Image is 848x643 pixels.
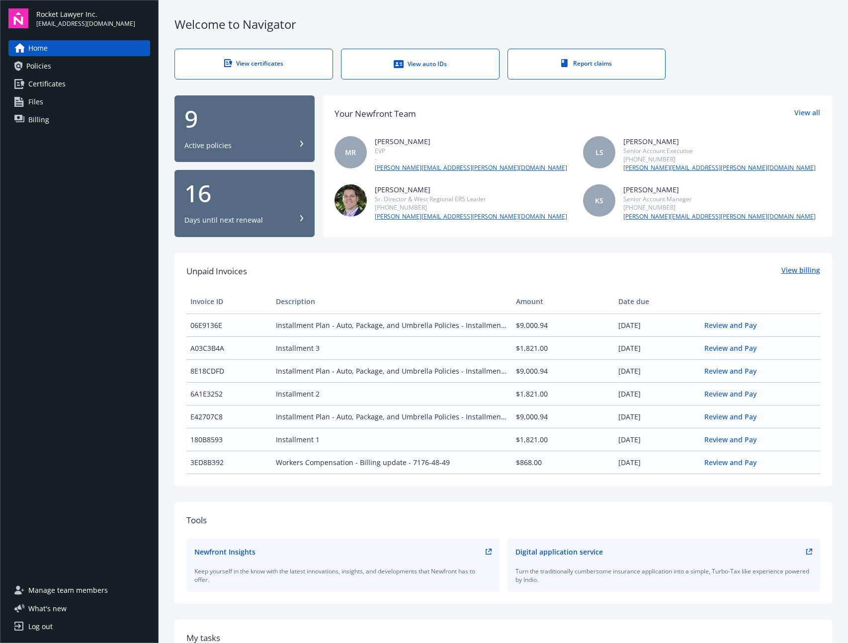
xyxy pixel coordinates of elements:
[194,567,492,584] div: Keep yourself in the know with the latest innovations, insights, and developments that Newfront h...
[28,582,108,598] span: Manage team members
[508,49,666,80] a: Report claims
[375,203,567,212] div: [PHONE_NUMBER]
[8,40,150,56] a: Home
[186,405,272,428] td: E42707C8
[595,147,603,158] span: LS
[512,290,615,314] th: Amount
[375,147,567,155] div: EVP
[512,314,615,336] td: $9,000.94
[36,8,150,28] button: Rocket Lawyer Inc.[EMAIL_ADDRESS][DOMAIN_NAME]
[512,405,615,428] td: $9,000.94
[36,19,135,28] span: [EMAIL_ADDRESS][DOMAIN_NAME]
[528,59,646,68] div: Report claims
[272,290,511,314] th: Description
[8,8,28,28] img: navigator-logo.svg
[28,619,53,635] div: Log out
[704,366,764,376] a: Review and Pay
[174,16,832,33] div: Welcome to Navigator
[276,411,508,422] span: Installment Plan - Auto, Package, and Umbrella Policies - Installment 1, Installment Plan - Auto,...
[28,112,49,128] span: Billing
[186,428,272,451] td: 180B8593
[623,147,816,155] div: Senior Account Executive
[186,382,272,405] td: 6A1E3252
[704,412,764,421] a: Review and Pay
[515,547,603,557] div: Digital application service
[184,107,305,131] div: 9
[186,359,272,382] td: 8E18CDFD
[26,58,51,74] span: Policies
[28,40,48,56] span: Home
[345,147,356,158] span: MR
[704,389,764,399] a: Review and Pay
[8,58,150,74] a: Policies
[8,582,150,598] a: Manage team members
[276,389,508,399] span: Installment 2
[704,343,764,353] a: Review and Pay
[184,141,232,151] div: Active policies
[375,195,567,203] div: Sr. Director & West Regional ERS Leader
[623,184,816,195] div: [PERSON_NAME]
[186,451,272,474] td: 3ED8B392
[184,215,263,225] div: Days until next renewal
[623,203,816,212] div: [PHONE_NUMBER]
[276,434,508,445] span: Installment 1
[276,320,508,330] span: Installment Plan - Auto, Package, and Umbrella Policies - Installment 3, Installment Plan - Auto,...
[614,290,700,314] th: Date due
[623,136,816,147] div: [PERSON_NAME]
[276,343,508,353] span: Installment 3
[174,170,315,237] button: 16Days until next renewal
[28,76,66,92] span: Certificates
[186,514,820,527] div: Tools
[614,382,700,405] td: [DATE]
[614,405,700,428] td: [DATE]
[335,107,416,120] div: Your Newfront Team
[515,567,813,584] div: Turn the traditionally cumbersome insurance application into a simple, Turbo-Tax like experience ...
[512,382,615,405] td: $1,821.00
[704,435,764,444] a: Review and Pay
[184,181,305,205] div: 16
[8,112,150,128] a: Billing
[512,428,615,451] td: $1,821.00
[623,212,816,221] a: [PERSON_NAME][EMAIL_ADDRESS][PERSON_NAME][DOMAIN_NAME]
[375,212,567,221] a: [PERSON_NAME][EMAIL_ADDRESS][PERSON_NAME][DOMAIN_NAME]
[623,155,816,163] div: [PHONE_NUMBER]
[794,107,820,120] a: View all
[614,314,700,336] td: [DATE]
[8,94,150,110] a: Files
[194,547,255,557] div: Newfront Insights
[174,49,333,80] a: View certificates
[512,336,615,359] td: $1,821.00
[512,451,615,474] td: $868.00
[595,195,603,206] span: KS
[614,336,700,359] td: [DATE]
[361,59,479,69] div: View auto IDs
[186,265,247,278] span: Unpaid Invoices
[186,314,272,336] td: 06E9136E
[512,359,615,382] td: $9,000.94
[276,457,508,468] span: Workers Compensation - Billing update - 7176-48-49
[623,195,816,203] div: Senior Account Manager
[8,76,150,92] a: Certificates
[614,428,700,451] td: [DATE]
[623,163,816,172] a: [PERSON_NAME][EMAIL_ADDRESS][PERSON_NAME][DOMAIN_NAME]
[186,290,272,314] th: Invoice ID
[186,336,272,359] td: A03C3B4A
[28,603,67,614] span: What ' s new
[36,9,135,19] span: Rocket Lawyer Inc.
[704,458,764,467] a: Review and Pay
[375,184,567,195] div: [PERSON_NAME]
[614,451,700,474] td: [DATE]
[174,95,315,162] button: 9Active policies
[375,163,567,172] a: [PERSON_NAME][EMAIL_ADDRESS][PERSON_NAME][DOMAIN_NAME]
[704,321,764,330] a: Review and Pay
[375,136,567,147] div: [PERSON_NAME]
[28,94,43,110] span: Files
[614,359,700,382] td: [DATE]
[341,49,500,80] a: View auto IDs
[781,265,820,278] a: View billing
[8,603,83,614] button: What's new
[195,59,313,68] div: View certificates
[276,366,508,376] span: Installment Plan - Auto, Package, and Umbrella Policies - Installment 2, Installment Plan - Auto,...
[335,184,367,217] img: photo
[375,155,567,163] div: -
